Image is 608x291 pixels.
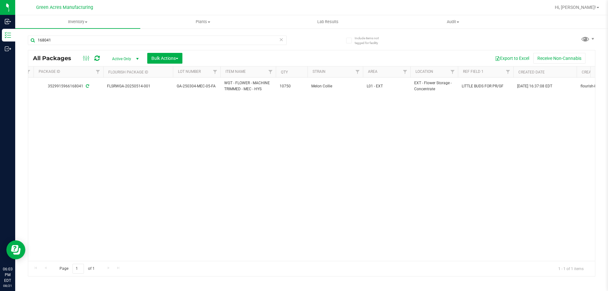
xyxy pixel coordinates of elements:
[28,35,287,45] input: Search Package ID, Item Name, SKU, Lot or Part Number...
[491,53,533,64] button: Export to Excel
[147,53,182,64] button: Bulk Actions
[367,83,407,89] span: L01 - EXT
[177,83,217,89] span: GA-250304-MEC-05-FA
[517,83,552,89] span: [DATE] 16:37:08 EDT
[5,32,11,38] inline-svg: Inventory
[5,18,11,25] inline-svg: Inbound
[210,66,220,77] a: Filter
[415,69,433,74] a: Location
[355,36,386,45] span: Include items not tagged for facility
[15,19,140,25] span: Inventory
[281,70,288,74] a: Qty
[447,66,458,77] a: Filter
[313,69,326,74] a: Strain
[3,283,12,288] p: 08/21
[6,240,25,259] iframe: Resource center
[368,69,377,74] a: Area
[553,264,589,273] span: 1 - 1 of 1 items
[391,19,515,25] span: Audit
[280,83,304,89] span: 10750
[265,15,390,28] a: Lab Results
[352,66,363,77] a: Filter
[23,66,34,77] a: Filter
[518,70,545,74] a: Created Date
[311,83,359,89] span: Melon Collie
[140,15,265,28] a: Plants
[400,66,410,77] a: Filter
[279,35,283,44] span: Clear
[555,5,596,10] span: Hi, [PERSON_NAME]!
[224,80,272,92] span: WGT - FLOWER - MACHINE TRIMMED - MEC - HYS
[141,19,265,25] span: Plants
[73,264,84,274] input: 1
[225,69,246,74] a: Item Name
[463,69,484,74] a: Ref Field 1
[309,19,347,25] span: Lab Results
[582,70,603,74] a: Created By
[107,83,169,89] span: FLSRWGA-20250514-001
[85,84,89,88] span: Sync from Compliance System
[414,80,454,92] span: EXT - Flower Storage - Concentrate
[178,69,201,74] a: Lot Number
[36,5,93,10] span: Green Acres Manufacturing
[33,83,104,89] div: 3529915966168041
[108,70,148,74] a: Flourish Package ID
[54,264,100,274] span: Page of 1
[15,15,140,28] a: Inventory
[533,53,586,64] button: Receive Non-Cannabis
[390,15,516,28] a: Audit
[151,56,178,61] span: Bulk Actions
[33,55,78,62] span: All Packages
[5,46,11,52] inline-svg: Outbound
[462,83,510,89] span: LITTLE BUDS FOR PR/GF
[93,66,103,77] a: Filter
[39,69,60,74] a: Package ID
[503,66,513,77] a: Filter
[265,66,276,77] a: Filter
[3,266,12,283] p: 06:03 PM EDT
